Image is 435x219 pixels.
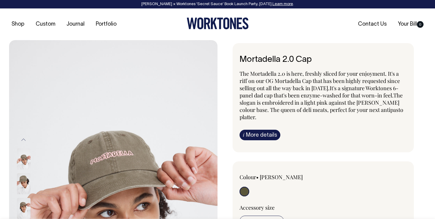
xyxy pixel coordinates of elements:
p: The Mortadella 2.0 is here, freshly sliced for your enjoyment. It's a riff on our OG Mortadella C... [240,70,407,121]
a: Journal [64,19,87,29]
div: [PERSON_NAME] × Worktones ‘Secret Sauce’ Book Launch Party, [DATE]. . [6,2,429,6]
span: 0 [417,21,424,28]
img: moss [17,198,31,219]
label: [PERSON_NAME] [260,173,303,181]
a: Contact Us [356,19,389,29]
a: iMore details [240,130,280,140]
div: Accessory size [240,204,407,211]
div: Colour [240,173,307,181]
h1: Mortadella 2.0 Cap [240,55,407,65]
img: moss [17,148,31,170]
span: i [243,132,244,138]
a: Portfolio [93,19,119,29]
a: Learn more [272,2,293,6]
a: Your Bill0 [395,19,426,29]
img: moss [17,173,31,194]
a: Custom [33,19,58,29]
button: Previous [19,133,28,147]
span: • [256,173,259,181]
span: It's a signature Worktones 6-panel dad cap that's been enzyme-washed for that worn-in feel. The s... [240,84,403,113]
a: Shop [9,19,27,29]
